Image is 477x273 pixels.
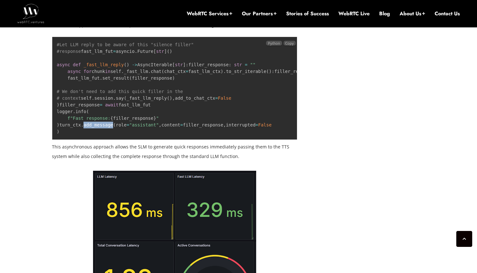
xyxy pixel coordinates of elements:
button: Copy [284,41,296,46]
span: False [218,96,231,101]
span: ] [164,49,167,54]
span: ( [129,75,132,81]
span: . [134,49,137,54]
span: ( [124,96,126,101]
a: Our Partners [242,10,277,17]
span: = [113,49,116,54]
span: . [148,69,151,74]
span: ) [269,69,271,74]
span: . [81,122,83,127]
span: ) [172,75,175,81]
span: def [73,62,81,67]
span: str [234,62,242,67]
span: , [172,96,175,101]
span: Copy [285,41,294,46]
span: ) [57,122,59,127]
a: Contact Us [435,10,460,17]
span: . [73,109,76,114]
span: = [245,62,247,67]
span: ) [170,96,172,101]
span: : [271,69,274,74]
span: . [121,69,124,74]
span: "assistant" [129,122,159,127]
span: # We don't need to add this quick filler in the [57,89,183,94]
span: str [175,62,183,67]
span: . [92,96,94,101]
a: About Us [400,10,425,17]
span: await [105,102,119,107]
span: [ [172,62,175,67]
span: ( [86,109,89,114]
span: ( [167,96,170,101]
span: ( [167,49,170,54]
a: Blog [379,10,390,17]
span: #response [57,49,81,54]
span: - [132,62,134,67]
span: } [153,116,156,121]
span: for [83,69,91,74]
span: f"Fast response: [68,116,111,121]
span: _fast_llm_reply [83,62,124,67]
a: Stories of Success [286,10,329,17]
span: # context [57,96,81,101]
span: . [100,75,102,81]
span: ( [124,62,126,67]
span: , [223,122,226,127]
span: ) [220,69,223,74]
span: > [135,62,137,67]
span: False [258,122,271,127]
span: "" [250,62,256,67]
span: ) [57,129,59,134]
img: WebRTC.ventures [17,4,44,23]
span: : [229,62,231,67]
span: str [156,49,164,54]
span: = [100,102,102,107]
span: ) [170,49,172,54]
p: This asynchronous approach allows the SLM to generate quick responses immediately passing them to... [52,142,297,161]
span: ( [162,69,164,74]
span: [ [153,49,156,54]
span: ) [57,102,59,107]
span: in [105,69,111,74]
span: async [68,69,81,74]
span: ] [183,62,185,67]
span: #Let LLM reply to be aware of this "silence filler" [57,42,194,47]
span: { [111,116,113,121]
span: , [159,122,161,127]
span: = [215,96,218,101]
code: fast_llm_fut asyncio Future AsyncIterable filler_response chunk self _fast_llm chat chat_ctx fast... [57,42,360,134]
span: ) [126,62,129,67]
span: = [180,122,183,127]
span: filler_response [111,116,156,121]
span: . [223,69,226,74]
span: = [126,122,129,127]
a: WebRTC Services [187,10,232,17]
span: ( [266,69,269,74]
span: ( [113,122,116,127]
span: async [57,62,70,67]
span: Python [266,41,282,46]
a: WebRTC Live [338,10,370,17]
span: = [186,69,188,74]
span: . [113,96,116,101]
span: = [256,122,258,127]
span: : [186,62,188,67]
span: " [156,116,159,121]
